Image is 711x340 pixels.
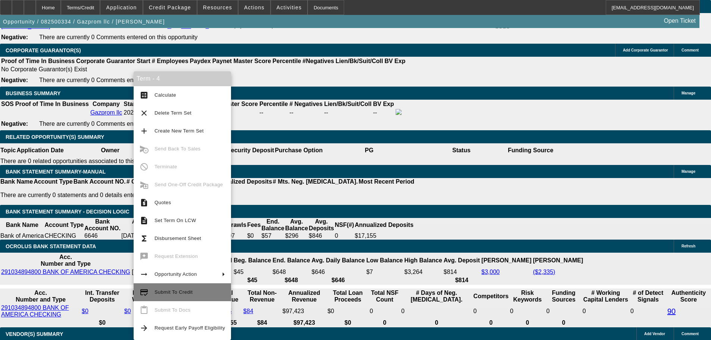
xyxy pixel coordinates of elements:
span: There are currently 0 Comments entered on this opportunity [39,34,197,40]
p: There are currently 0 statements and 0 details entered on this opportunity [0,192,414,199]
b: Company [93,101,120,107]
span: 0 [583,308,586,314]
span: Application [106,4,137,10]
span: Actions [244,4,265,10]
td: CHECKING [44,232,84,240]
td: 0 [473,304,509,318]
span: VENDOR(S) SUMMARY [6,331,63,337]
span: Opportunity / 082500334 / Gazprom llc / [PERSON_NAME] [3,19,165,25]
th: High Balance [404,253,442,268]
span: Calculate [155,92,176,98]
b: Paydex [190,58,211,64]
th: Avg. Deposit [443,253,480,268]
button: Credit Package [143,0,197,15]
th: [PERSON_NAME] [481,253,532,268]
td: 0 [369,304,400,318]
b: BV Exp [373,101,394,107]
b: BV Exp [384,58,405,64]
span: Activities [277,4,302,10]
th: $0 [81,319,123,327]
td: $0 [327,304,368,318]
span: Disbursement Sheet [155,235,201,241]
span: Delete Term Set [155,110,191,116]
a: $24,355 [210,308,232,314]
span: RELATED OPPORTUNITY(S) SUMMARY [6,134,104,140]
th: SOS [1,100,14,108]
th: Proof of Time In Business [15,100,89,108]
td: 0 [401,304,472,318]
th: Acc. Number and Type [1,253,131,268]
span: Set Term On LCW [155,218,196,223]
a: $0 [82,308,88,314]
b: Start [137,58,150,64]
th: Acc. Number and Type [1,289,81,303]
th: Application Date [16,143,64,157]
mat-icon: clear [140,109,149,118]
th: $814 [443,277,480,284]
th: Status [415,143,508,157]
mat-icon: calculate [140,91,149,100]
mat-icon: request_quote [140,198,149,207]
b: # Employees [152,58,188,64]
th: $0 [327,319,368,327]
th: Total Loan Proceeds [327,289,368,303]
th: # of Detect Signals [630,289,666,303]
b: Negative: [1,77,28,83]
b: Paynet Master Score [199,101,258,107]
span: Create New Term Set [155,128,204,134]
th: 0 [510,319,545,327]
span: Resources [203,4,232,10]
b: Percentile [272,58,301,64]
b: Lien/Bk/Suit/Coll [324,101,371,107]
th: Bank Account NO. [84,218,121,232]
b: Negative: [1,34,28,40]
th: # Mts. Neg. [MEDICAL_DATA]. [272,178,358,185]
span: Add Corporate Guarantor [623,48,668,52]
button: Actions [238,0,270,15]
td: $814 [443,268,480,276]
th: Sum of the Total NSF Count and Total Overdraft Fee Count from Ocrolus [369,289,400,303]
span: Opportunity Action [155,271,197,277]
th: $646 [311,277,365,284]
b: # Negatives [289,101,322,107]
mat-icon: arrow_forward [140,324,149,333]
td: No Corporate Guarantor(s) Exist [1,66,409,73]
td: $57 [261,232,285,240]
span: Comment [682,332,699,336]
span: BANK STATEMENT SUMMARY-MANUAL [6,169,106,175]
span: Refresh [682,244,695,248]
td: -- [324,109,372,117]
span: There are currently 0 Comments entered on this opportunity [39,121,197,127]
span: Comment [682,48,699,52]
img: facebook-icon.png [396,109,402,115]
th: Competitors [473,289,509,303]
th: $648 [272,277,310,284]
span: OCROLUS BANK STATEMENT DATA [6,243,96,249]
td: 2025 [123,109,137,117]
th: Annualized Deposits [354,218,414,232]
a: 291034894800 BANK OF AMERICA CHECKING [1,305,69,318]
th: Annualized Deposits [213,178,272,185]
td: 0 [334,232,355,240]
th: Owner [64,143,156,157]
span: BUSINESS SUMMARY [6,90,60,96]
span: Request Early Payoff Eligibility [155,325,225,331]
td: $846 [308,232,334,240]
b: Corporate Guarantor [76,58,135,64]
td: $7 [366,268,403,276]
span: Credit Package [149,4,191,10]
th: Funding Sources [546,289,581,303]
span: Submit To Credit [155,289,193,295]
th: Avg. Balance [285,218,308,232]
a: Gazprom llc [90,109,122,116]
th: Beg. Balance [233,253,271,268]
span: CORPORATE GUARANTOR(S) [6,47,81,53]
th: Activity Period [121,218,165,232]
a: $3,000 [481,269,500,275]
th: Annualized Revenue [282,289,327,303]
th: 0 [546,319,581,327]
div: -- [259,109,288,116]
td: 0 [546,304,581,318]
span: Manage [682,91,695,95]
b: Start [124,101,137,107]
